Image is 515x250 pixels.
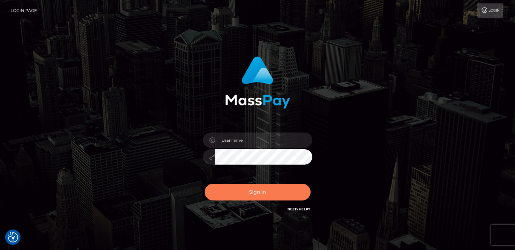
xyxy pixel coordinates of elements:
a: Login Page [11,3,37,18]
button: Sign in [205,184,311,200]
img: Revisit consent button [8,232,18,242]
img: MassPay Login [225,56,290,109]
input: Username... [215,133,312,148]
a: Login [477,3,503,18]
button: Consent Preferences [8,232,18,242]
a: Need Help? [288,207,311,211]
